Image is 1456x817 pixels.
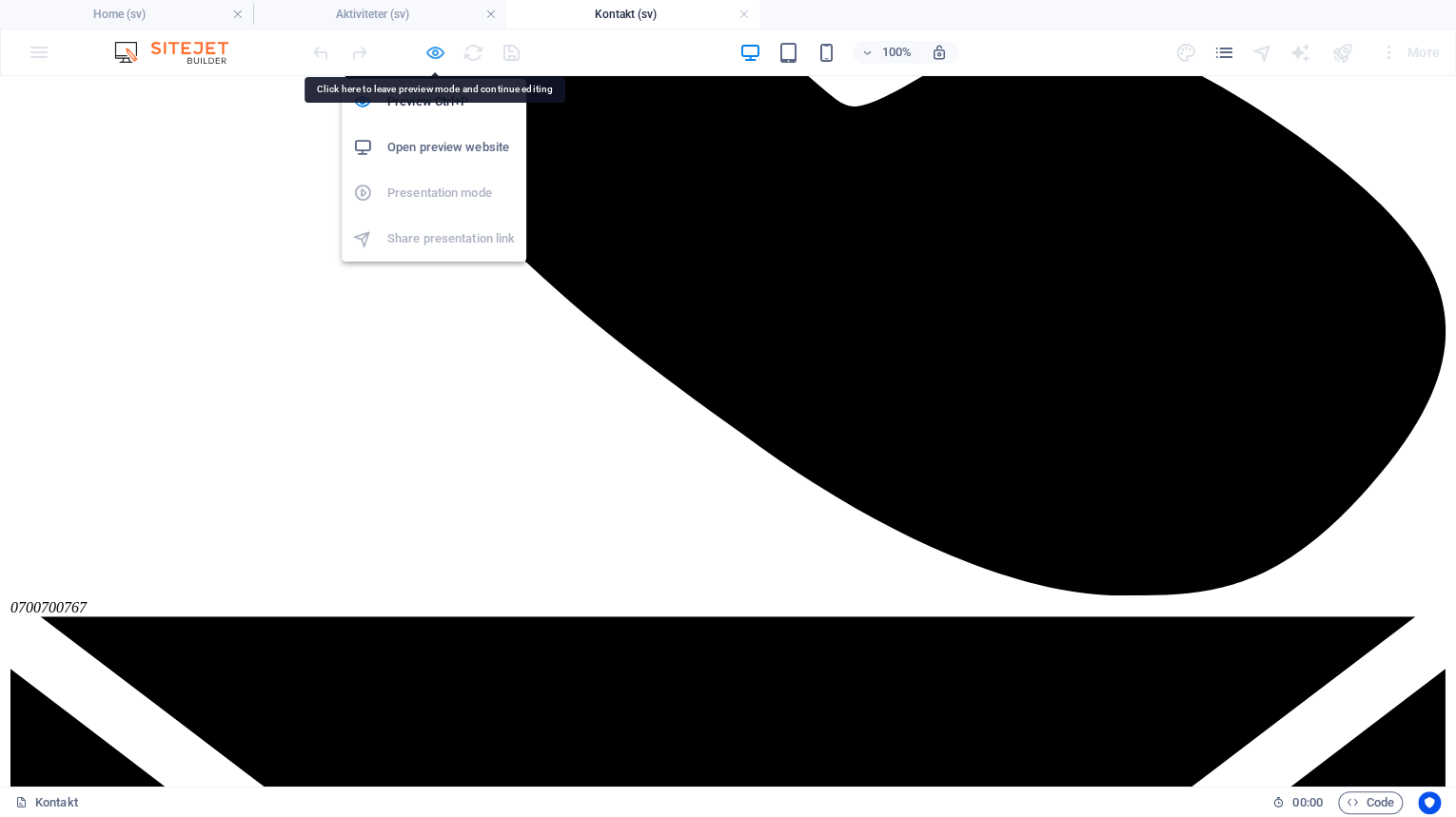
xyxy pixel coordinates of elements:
h6: 100% [881,41,912,64]
span: : [1306,795,1308,809]
h4: Kontakt (sv) [506,4,759,25]
h6: Open preview website [387,136,515,159]
button: Usercentrics [1418,791,1441,814]
h4: Aktiviteter (sv) [253,4,506,25]
a: Click to cancel selection. Double-click to open Pages [15,791,78,814]
button: pages [1212,41,1235,64]
i: Pages (Ctrl+Alt+S) [1212,42,1234,64]
button: 100% [853,41,920,64]
i: On resize automatically adjust zoom level to fit chosen device. [931,44,948,61]
span: Code [1347,791,1394,814]
button: Code [1338,791,1403,814]
span: 00 00 [1292,791,1322,814]
img: Editor Logo [109,41,252,64]
h6: Preview Ctrl+P [387,90,515,113]
h6: Session time [1272,791,1323,814]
